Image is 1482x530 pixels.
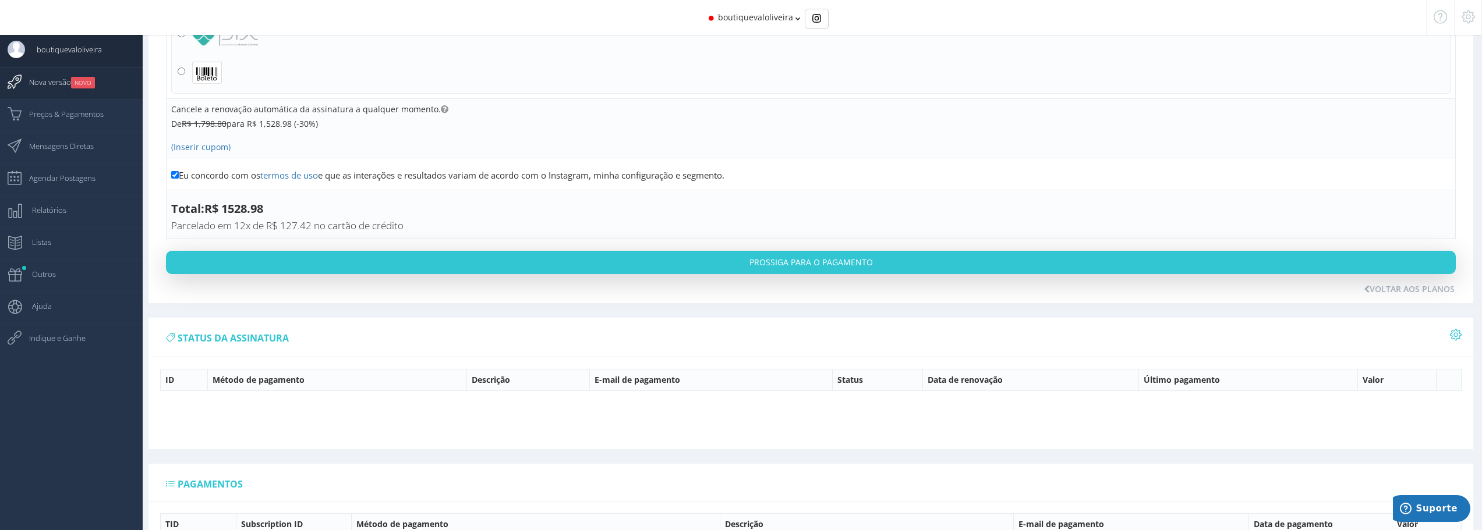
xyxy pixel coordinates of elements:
span: R$ 1528.98 [171,201,404,233]
img: User Image [8,41,25,58]
th: Método de pagamento [208,369,467,390]
a: (Inserir cupom) [171,141,231,152]
span: Total: [171,201,404,234]
span: boutiquevaloliveira [718,12,793,23]
img: boleto_icon.png [192,61,222,84]
button: Prossiga para o pagamento [166,251,1456,274]
th: Valor [1358,369,1437,390]
span: status da assinatura [178,332,289,344]
th: ID [161,369,208,390]
small: NOVO [71,77,95,88]
th: Status [832,369,922,390]
span: Indique e Ganhe [17,323,86,353]
th: Último pagamento [1138,369,1357,390]
span: Outros [20,259,56,289]
span: Listas [20,227,51,257]
th: E-mail de pagamento [590,369,833,390]
div: Basic example [805,9,829,29]
th: Descrição [467,369,590,390]
span: Preços & Pagamentos [17,99,104,129]
input: Eu concordo com ostermos de usoe que as interações e resultados variam de acordo com o Instagram,... [171,171,179,179]
div: De para R$ 1,528.98 (-30%) [171,118,1451,130]
label: Eu concordo com os e que as interações e resultados variam de acordo com o Instagram, minha confi... [171,169,724,182]
span: boutiquevaloliveira [25,35,102,64]
strike: R$ 1,798.80 [182,118,227,129]
iframe: Abre um widget para que você possa encontrar mais informações [1393,495,1470,524]
img: logo_pix.png [192,23,259,47]
span: Relatórios [20,195,66,225]
span: Agendar Postagens [17,163,96,193]
a: termos de uso [260,169,318,181]
span: Nova versão [17,67,95,97]
span: Ajuda [20,291,52,321]
small: Parcelado em 12x de R$ 127.42 no cartão de crédito [171,219,404,232]
img: Instagram_simple_icon.svg [812,14,821,23]
label: Cancele a renovação automática da assinatura a qualquer momento. [171,104,448,115]
button: Voltar aos Planos [1357,280,1462,298]
span: Pagamentos [178,478,243,490]
span: Mensagens Diretas [17,131,94,161]
th: Data de renovação [922,369,1138,390]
